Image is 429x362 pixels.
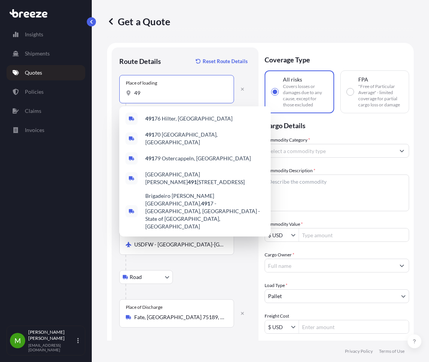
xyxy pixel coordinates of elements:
[299,228,409,242] input: Type amount
[119,106,271,236] div: Show suggestions
[265,47,409,70] p: Coverage Type
[283,76,302,83] span: All risks
[134,89,224,97] input: Place of loading
[291,231,299,239] button: Show suggestions
[25,69,42,77] p: Quotes
[28,343,76,352] p: [EMAIL_ADDRESS][DOMAIN_NAME]
[265,136,310,144] label: Commodity Category
[145,171,265,186] span: [GEOGRAPHIC_DATA][PERSON_NAME] [STREET_ADDRESS]
[265,312,289,320] label: Freight Cost
[265,259,395,272] input: Full name
[268,292,282,300] span: Pallet
[265,167,315,174] label: Commodity Description
[134,313,224,321] input: Place of Discharge
[25,126,44,134] p: Invoices
[25,31,43,38] p: Insights
[265,144,395,158] input: Select a commodity type
[145,115,232,122] span: 76 Hilter, [GEOGRAPHIC_DATA]
[358,83,403,108] span: "Free of Particular Average" - limited coverage for partial cargo loss or damage
[145,155,154,161] b: 491
[345,348,373,354] p: Privacy Policy
[145,155,251,162] span: 79 Ostercappeln, [GEOGRAPHIC_DATA]
[188,179,197,185] b: 491
[379,348,405,354] p: Terms of Use
[134,241,224,248] input: Destination
[265,113,409,136] p: Cargo Details
[395,259,409,272] button: Show suggestions
[145,192,265,230] span: Brigadeiro [PERSON_NAME][GEOGRAPHIC_DATA], 7 - [GEOGRAPHIC_DATA], [GEOGRAPHIC_DATA] - State of [G...
[25,107,41,115] p: Claims
[145,131,265,146] span: 70 [GEOGRAPHIC_DATA], [GEOGRAPHIC_DATA]
[358,76,368,83] span: FPA
[28,329,76,341] p: [PERSON_NAME] [PERSON_NAME]
[299,320,409,334] input: Enter amount
[119,57,161,66] p: Route Details
[25,88,44,96] p: Policies
[126,80,157,86] div: Place of loading
[203,57,248,65] p: Reset Route Details
[145,115,154,122] b: 491
[25,50,50,57] p: Shipments
[283,83,327,108] span: Covers losses or damages due to any cause, except for those excluded
[265,320,291,334] input: Freight Cost
[265,282,288,289] span: Load Type
[265,228,291,242] input: Commodity Value
[107,15,170,28] p: Get a Quote
[15,337,21,344] span: M
[126,304,162,310] div: Place of Discharge
[291,323,299,331] button: Show suggestions
[395,144,409,158] button: Show suggestions
[119,270,173,284] button: Select transport
[201,200,210,207] b: 491
[145,131,154,138] b: 491
[130,273,142,281] span: Road
[265,251,294,259] label: Cargo Owner
[265,220,303,228] label: Commodity Value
